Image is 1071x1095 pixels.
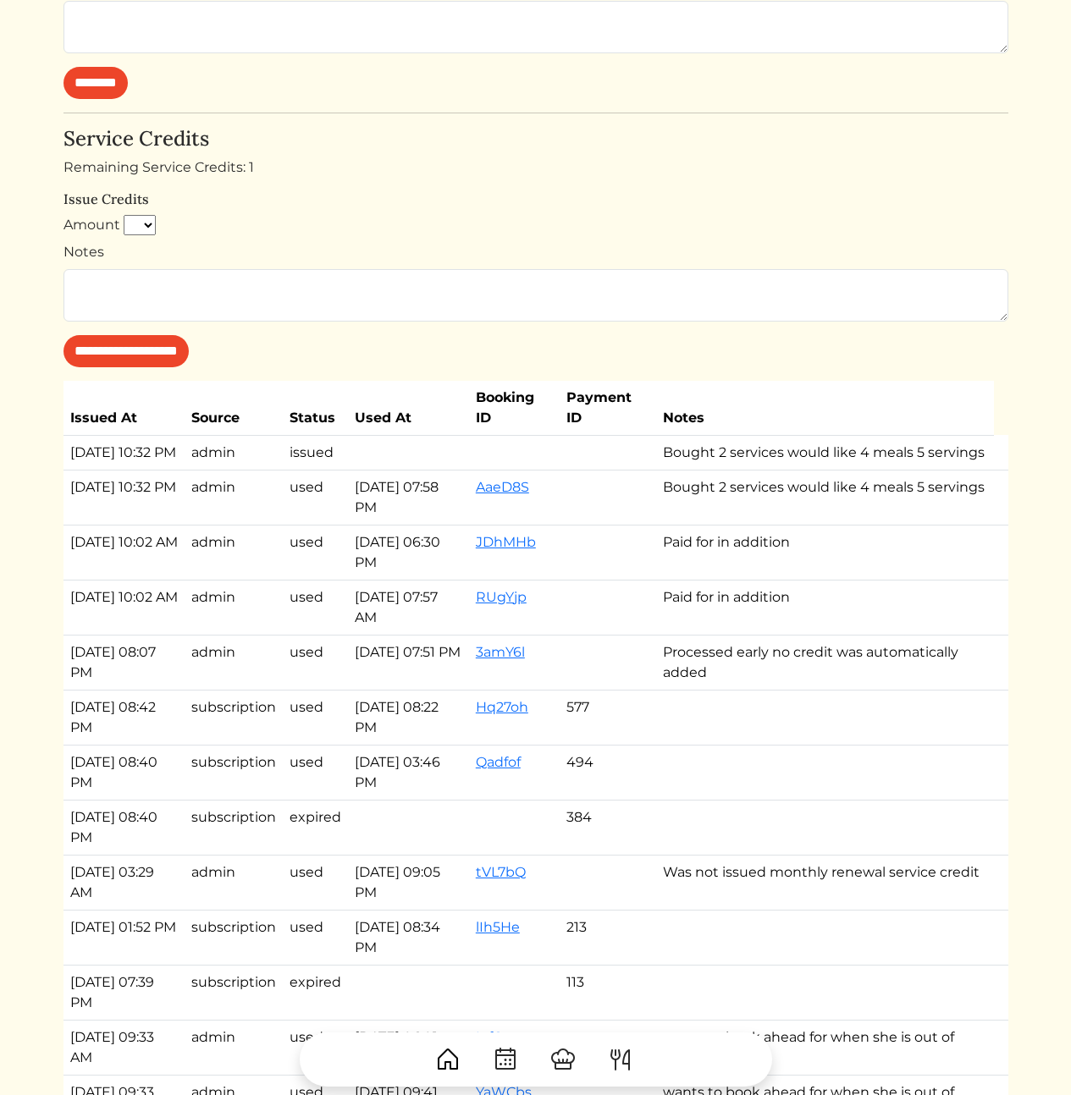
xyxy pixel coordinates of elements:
td: expired [283,800,348,855]
img: CalendarDots-5bcf9d9080389f2a281d69619e1c85352834be518fbc73d9501aef674afc0d57.svg [492,1046,519,1073]
td: Paid for in addition [656,580,994,635]
td: [DATE] 08:34 PM [348,910,469,965]
td: used [283,745,348,800]
td: subscription [185,800,283,855]
td: used [283,470,348,525]
td: [DATE] 03:29 AM [63,855,185,910]
td: [DATE] 10:32 PM [63,470,185,525]
td: subscription [185,745,283,800]
td: used [283,525,348,580]
th: Source [185,381,283,436]
td: [DATE] 10:02 AM [63,525,185,580]
img: ChefHat-a374fb509e4f37eb0702ca99f5f64f3b6956810f32a249b33092029f8484b388.svg [549,1046,577,1073]
td: [DATE] 07:39 PM [63,965,185,1020]
td: used [283,580,348,635]
td: Paid for in addition [656,525,994,580]
td: subscription [185,910,283,965]
td: [DATE] 08:42 PM [63,690,185,745]
img: ForkKnife-55491504ffdb50bab0c1e09e7649658475375261d09fd45db06cec23bce548bf.svg [607,1046,634,1073]
a: RUgYjp [476,589,527,605]
td: admin [185,470,283,525]
td: used [283,635,348,690]
td: used [283,855,348,910]
a: 3amY6l [476,644,525,660]
td: subscription [185,965,283,1020]
th: Used At [348,381,469,436]
td: [DATE] 10:32 PM [63,435,185,470]
td: 384 [560,800,656,855]
a: lIh5He [476,919,520,935]
label: Amount [63,215,120,235]
td: [DATE] 07:58 PM [348,470,469,525]
td: 494 [560,745,656,800]
a: Qadfof [476,754,521,770]
h6: Issue Credits [63,191,1008,207]
td: [DATE] 09:05 PM [348,855,469,910]
td: 213 [560,910,656,965]
td: [DATE] 07:51 PM [348,635,469,690]
h4: Service Credits [63,127,1008,151]
td: admin [185,580,283,635]
td: subscription [185,690,283,745]
td: [DATE] 10:02 AM [63,580,185,635]
td: [DATE] 08:40 PM [63,745,185,800]
td: expired [283,965,348,1020]
td: used [283,690,348,745]
td: [DATE] 03:46 PM [348,745,469,800]
th: Booking ID [469,381,560,436]
td: issued [283,435,348,470]
th: Issued At [63,381,185,436]
td: admin [185,525,283,580]
td: [DATE] 07:57 AM [348,580,469,635]
label: Notes [63,242,104,262]
td: [DATE] 08:40 PM [63,800,185,855]
td: admin [185,435,283,470]
th: Payment ID [560,381,656,436]
td: [DATE] 06:30 PM [348,525,469,580]
a: AaeD8S [476,479,529,495]
td: Bought 2 services would like 4 meals 5 servings [656,435,994,470]
th: Notes [656,381,994,436]
a: tVL7bQ [476,864,526,880]
td: 577 [560,690,656,745]
td: used [283,910,348,965]
td: admin [185,855,283,910]
td: [DATE] 01:52 PM [63,910,185,965]
td: 113 [560,965,656,1020]
div: Remaining Service Credits: 1 [63,157,1008,178]
td: [DATE] 08:07 PM [63,635,185,690]
a: Hq27oh [476,699,528,715]
td: [DATE] 08:22 PM [348,690,469,745]
td: Was not issued monthly renewal service credit [656,855,994,910]
a: JDhMHb [476,534,536,550]
img: House-9bf13187bcbb5817f509fe5e7408150f90897510c4275e13d0d5fca38e0b5951.svg [434,1046,461,1073]
td: admin [185,635,283,690]
td: Processed early no credit was automatically added [656,635,994,690]
td: Bought 2 services would like 4 meals 5 servings [656,470,994,525]
th: Status [283,381,348,436]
